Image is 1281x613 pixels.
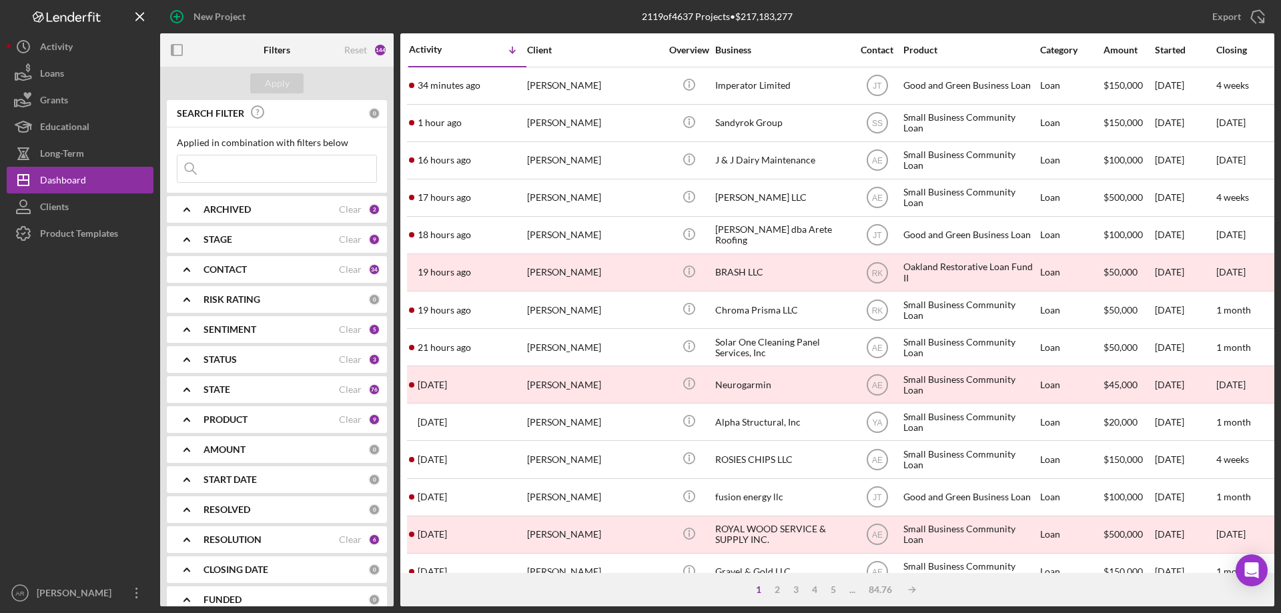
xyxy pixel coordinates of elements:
[339,414,362,425] div: Clear
[1155,480,1215,515] div: [DATE]
[1216,491,1251,502] time: 1 month
[1199,3,1274,30] button: Export
[871,193,882,203] text: AE
[203,594,242,605] b: FUNDED
[903,330,1037,365] div: Small Business Community Loan
[418,229,471,240] time: 2025-08-12 22:26
[1040,255,1102,290] div: Loan
[409,44,468,55] div: Activity
[7,580,153,606] button: AR[PERSON_NAME]
[339,324,362,335] div: Clear
[7,60,153,87] button: Loans
[873,231,882,240] text: JT
[1040,143,1102,178] div: Loan
[1216,266,1246,277] time: [DATE]
[368,354,380,366] div: 3
[824,584,843,595] div: 5
[368,384,380,396] div: 76
[418,80,480,91] time: 2025-08-13 15:37
[1040,180,1102,215] div: Loan
[40,87,68,117] div: Grants
[7,33,153,60] a: Activity
[203,354,237,365] b: STATUS
[1216,154,1246,165] time: [DATE]
[872,418,882,427] text: YA
[418,492,447,502] time: 2025-08-12 03:52
[903,404,1037,440] div: Small Business Community Loan
[40,220,118,250] div: Product Templates
[871,268,883,277] text: RK
[1040,45,1102,55] div: Category
[368,203,380,215] div: 2
[368,263,380,275] div: 34
[1216,416,1251,428] time: 1 month
[1104,517,1154,552] div: $500,000
[1040,330,1102,365] div: Loan
[1104,292,1154,328] div: $50,000
[40,33,73,63] div: Activity
[203,534,262,545] b: RESOLUTION
[527,554,661,590] div: [PERSON_NAME]
[339,354,362,365] div: Clear
[1155,68,1215,103] div: [DATE]
[1104,330,1154,365] div: $50,000
[1216,528,1246,540] time: [DATE]
[1216,79,1249,91] time: 4 weeks
[1040,68,1102,103] div: Loan
[1155,292,1215,328] div: [DATE]
[1040,480,1102,515] div: Loan
[527,517,661,552] div: [PERSON_NAME]
[715,480,849,515] div: fusion energy llc
[203,474,257,485] b: START DATE
[527,255,661,290] div: [PERSON_NAME]
[527,105,661,141] div: [PERSON_NAME]
[40,167,86,197] div: Dashboard
[1216,566,1251,577] time: 1 month
[339,264,362,275] div: Clear
[418,454,447,465] time: 2025-08-12 04:09
[749,584,768,595] div: 1
[871,380,882,390] text: AE
[7,220,153,247] button: Product Templates
[418,566,447,577] time: 2025-08-11 22:26
[339,384,362,395] div: Clear
[1040,517,1102,552] div: Loan
[203,294,260,305] b: RISK RATING
[339,534,362,545] div: Clear
[203,264,247,275] b: CONTACT
[903,180,1037,215] div: Small Business Community Loan
[203,564,268,575] b: CLOSING DATE
[768,584,787,595] div: 2
[1104,480,1154,515] div: $100,000
[1155,45,1215,55] div: Started
[527,292,661,328] div: [PERSON_NAME]
[1040,105,1102,141] div: Loan
[1216,229,1246,240] time: [DATE]
[527,330,661,365] div: [PERSON_NAME]
[339,204,362,215] div: Clear
[418,192,471,203] time: 2025-08-12 23:28
[903,517,1037,552] div: Small Business Community Loan
[203,234,232,245] b: STAGE
[1155,143,1215,178] div: [DATE]
[903,68,1037,103] div: Good and Green Business Loan
[903,292,1037,328] div: Small Business Community Loan
[1216,379,1246,390] time: [DATE]
[33,580,120,610] div: [PERSON_NAME]
[368,444,380,456] div: 0
[715,217,849,253] div: [PERSON_NAME] dba Arete Roofing
[1040,554,1102,590] div: Loan
[1040,442,1102,477] div: Loan
[871,305,883,315] text: RK
[1212,3,1241,30] div: Export
[871,119,882,128] text: SS
[368,324,380,336] div: 5
[418,155,471,165] time: 2025-08-13 00:28
[1040,404,1102,440] div: Loan
[7,167,153,193] button: Dashboard
[264,45,290,55] b: Filters
[527,68,661,103] div: [PERSON_NAME]
[368,504,380,516] div: 0
[1155,404,1215,440] div: [DATE]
